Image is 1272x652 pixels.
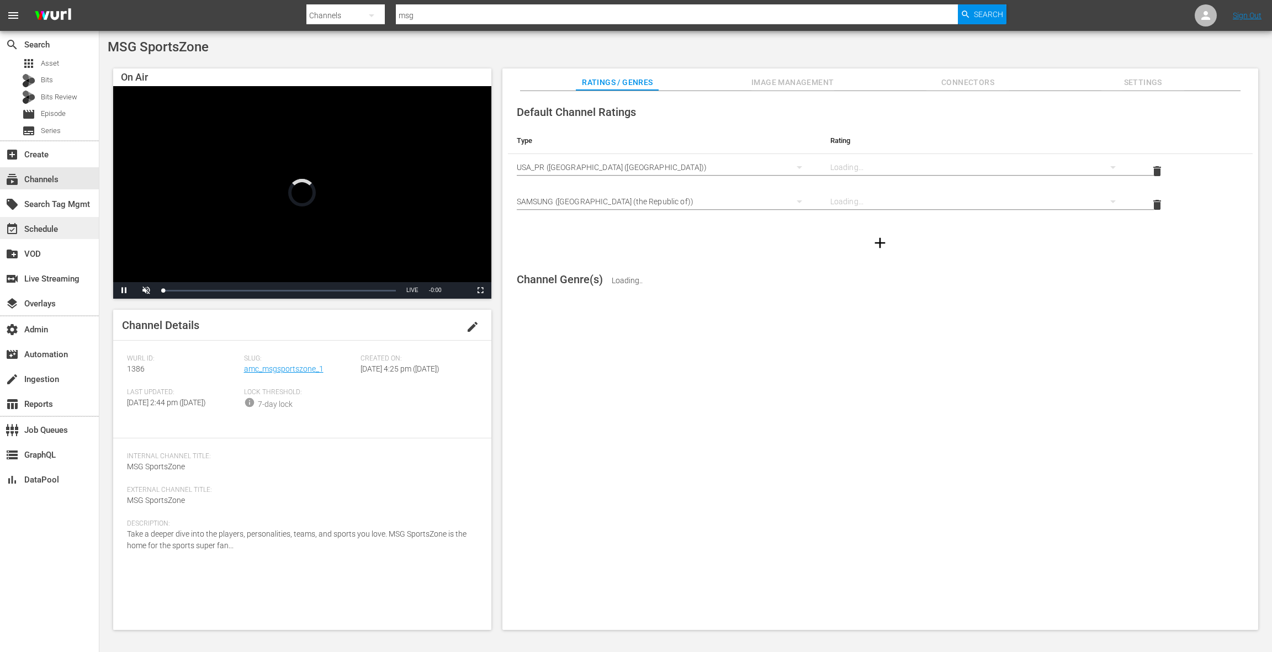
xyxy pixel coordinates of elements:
span: [DATE] 4:25 pm ([DATE]) [361,364,439,373]
span: Asset [22,57,35,70]
span: Lock Threshold: [244,388,356,397]
span: Search [6,38,19,51]
button: Picture-in-Picture [447,282,469,299]
div: USA_PR ([GEOGRAPHIC_DATA] ([GEOGRAPHIC_DATA])) [517,152,813,183]
div: SAMSUNG ([GEOGRAPHIC_DATA] (the Republic of)) [517,186,813,217]
span: MSG SportsZone [127,496,185,505]
span: MSG SportsZone [108,39,209,55]
span: delete [1151,198,1164,211]
span: Channel Details [122,319,199,332]
button: Pause [113,282,135,299]
span: Bits Review [41,92,77,103]
button: delete [1144,192,1170,218]
span: Admin [6,323,19,336]
span: GraphQL [6,448,19,462]
div: Progress Bar [163,290,396,291]
span: Created On: [361,354,472,363]
span: menu [7,9,20,22]
button: delete [1144,158,1170,184]
span: info [244,397,255,408]
button: Seek to live, currently behind live [401,282,423,299]
span: Loading.. [612,276,643,285]
span: LIVE [406,287,418,293]
span: Live Streaming [6,272,19,285]
span: edit [466,320,479,333]
button: Fullscreen [469,282,491,299]
span: External Channel Title: [127,486,472,495]
span: Episode [22,108,35,121]
span: Reports [6,397,19,411]
span: Bits [41,75,53,86]
span: Internal Channel Title: [127,452,472,461]
span: Default Channel Ratings [517,105,636,119]
div: Video Player [113,86,491,299]
span: Description: [127,520,472,528]
span: 0:00 [431,287,441,293]
span: Episode [41,108,66,119]
span: Connectors [926,76,1009,89]
span: Schedule [6,222,19,236]
span: Search [974,4,1003,24]
a: amc_msgsportszone_1 [244,364,324,373]
div: 7-day lock [258,399,293,410]
span: 1386 [127,364,145,373]
a: Sign Out [1233,11,1262,20]
span: Wurl ID: [127,354,239,363]
span: delete [1151,165,1164,178]
span: DataPool [6,473,19,486]
span: Ingestion [6,373,19,386]
span: Settings [1101,76,1184,89]
button: edit [459,314,486,340]
button: Unmute [135,282,157,299]
span: - [429,287,431,293]
span: Take a deeper dive into the players, personalities, teams, and sports you love. MSG SportsZone is... [127,529,467,550]
span: Search Tag Mgmt [6,198,19,211]
span: Asset [41,58,59,69]
div: Bits [22,74,35,87]
span: Create [6,148,19,161]
img: ans4CAIJ8jUAAAAAAAAAAAAAAAAAAAAAAAAgQb4GAAAAAAAAAAAAAAAAAAAAAAAAJMjXAAAAAAAAAAAAAAAAAAAAAAAAgAT5G... [26,3,79,29]
span: Image Management [751,76,834,89]
span: Ratings / Genres [576,76,659,89]
span: Series [41,125,61,136]
span: [DATE] 2:44 pm ([DATE]) [127,398,206,407]
span: Series [22,124,35,137]
span: Last Updated: [127,388,239,397]
span: Channel Genre(s) [517,273,603,286]
button: Search [958,4,1006,24]
span: Slug: [244,354,356,363]
div: Bits Review [22,91,35,104]
span: MSG SportsZone [127,462,185,471]
span: Job Queues [6,423,19,437]
table: simple table [508,128,1253,222]
span: Automation [6,348,19,361]
th: Type [508,128,821,154]
span: Overlays [6,297,19,310]
th: Rating [821,128,1135,154]
span: Channels [6,173,19,186]
span: VOD [6,247,19,261]
span: On Air [121,71,148,83]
